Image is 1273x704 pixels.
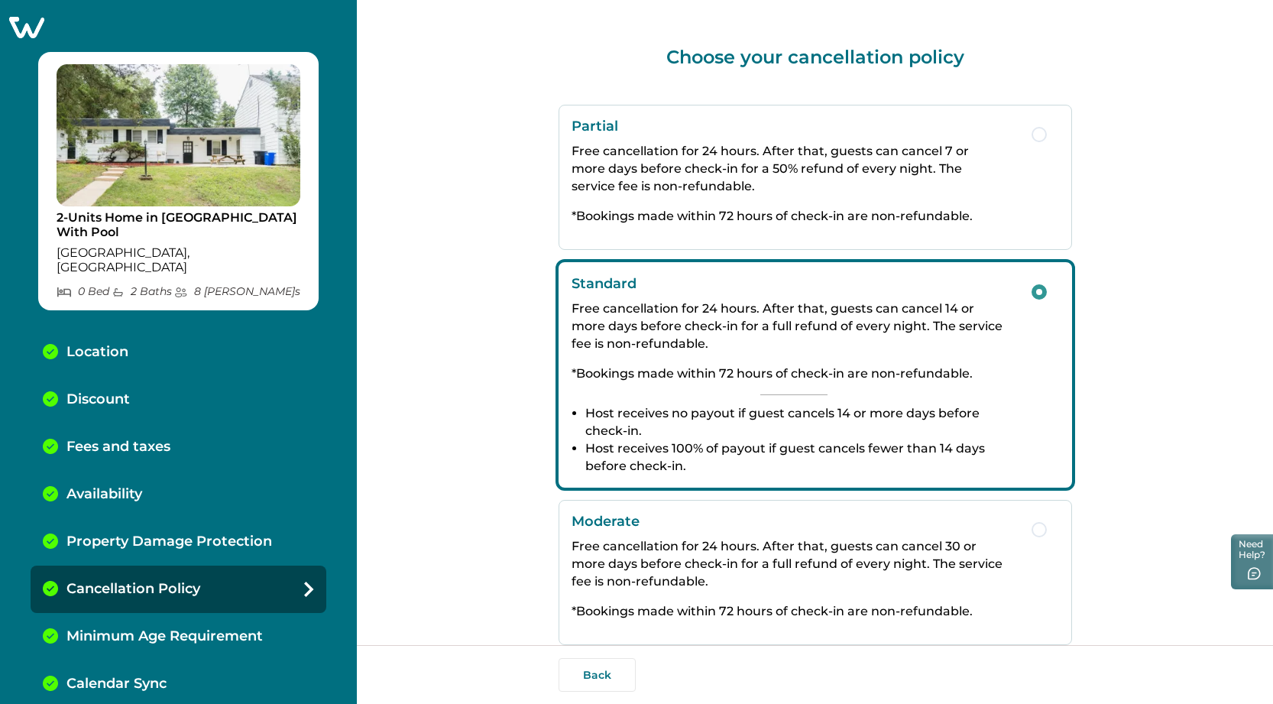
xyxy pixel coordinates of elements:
li: Host receives no payout if guest cancels 14 or more days before check-in. [585,404,1016,440]
p: Free cancellation for 24 hours. After that, guests can cancel 7 or more days before check-in for ... [572,142,1016,195]
p: 2-Units Home in [GEOGRAPHIC_DATA] With Pool [57,210,300,240]
p: Minimum Age Requirement [66,628,263,645]
p: Property Damage Protection [66,534,272,550]
p: Location [66,344,128,361]
p: Cancellation Policy [66,581,200,598]
p: 0 Bed [57,285,109,298]
p: Free cancellation for 24 hours. After that, guests can cancel 14 or more days before check-in for... [572,300,1016,352]
p: 8 [PERSON_NAME] s [174,285,300,298]
img: propertyImage_2-Units Home in Upper Marlboro With Pool [57,64,300,206]
p: Calendar Sync [66,676,167,693]
p: *Bookings made within 72 hours of check-in are non-refundable. [572,207,1016,225]
p: Discount [66,391,130,408]
p: Free cancellation for 24 hours. After that, guests can cancel 30 or more days before check-in for... [572,537,1016,590]
p: Choose your cancellation policy [559,46,1072,68]
p: Partial [572,118,1016,135]
p: *Bookings made within 72 hours of check-in are non-refundable. [572,602,1016,620]
button: PartialFree cancellation for 24 hours. After that, guests can cancel 7 or more days before check-... [559,105,1072,250]
p: Fees and taxes [66,439,170,456]
p: Standard [572,275,1016,292]
p: *Bookings made within 72 hours of check-in are non-refundable. [572,365,1016,382]
p: Moderate [572,513,1016,530]
p: Availability [66,486,142,503]
li: Host receives 100% of payout if guest cancels fewer than 14 days before check-in. [585,440,1016,475]
button: ModerateFree cancellation for 24 hours. After that, guests can cancel 30 or more days before chec... [559,500,1072,645]
button: Back [559,658,636,692]
button: StandardFree cancellation for 24 hours. After that, guests can cancel 14 or more days before chec... [559,262,1072,488]
p: 2 Bath s [112,285,172,298]
p: [GEOGRAPHIC_DATA], [GEOGRAPHIC_DATA] [57,245,300,275]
